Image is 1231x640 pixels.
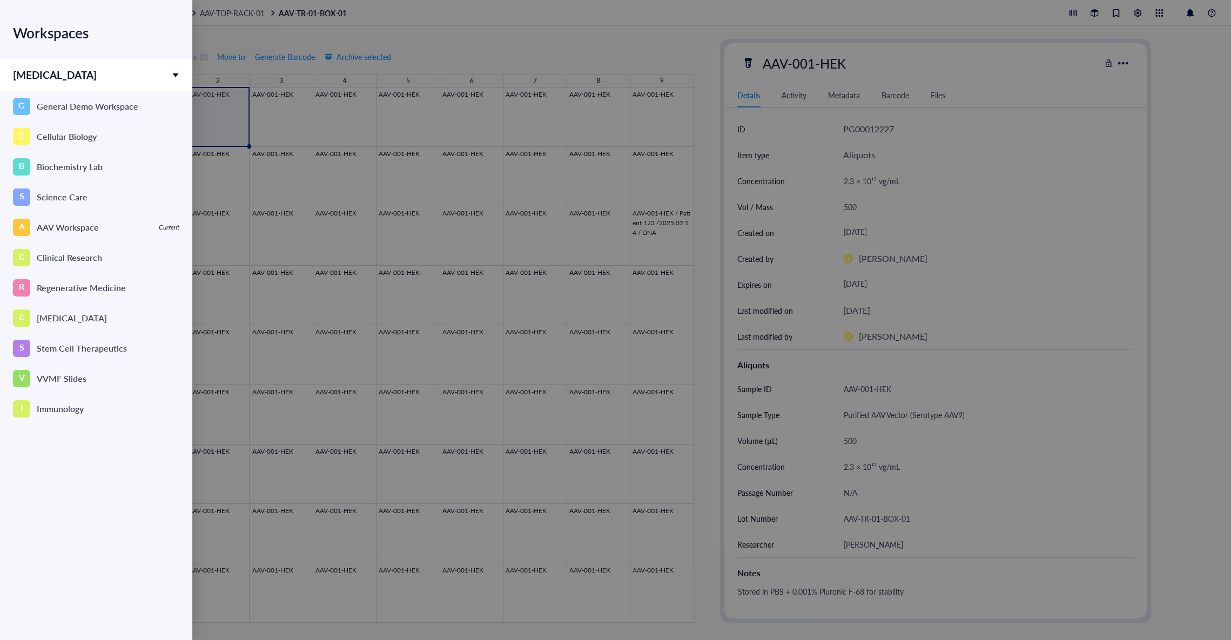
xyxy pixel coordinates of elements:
[21,401,23,414] span: I
[19,280,24,293] span: R
[37,401,84,416] div: Immunology
[37,341,127,356] div: Stem Cell Therapeutics
[37,99,138,114] div: General Demo Workspace
[13,68,97,82] span: [MEDICAL_DATA]
[37,280,126,295] div: Regenerative Medicine
[19,250,25,263] span: C
[37,190,88,205] div: Science Care
[19,340,24,354] span: S
[37,250,102,265] div: Clinical Research
[13,18,179,48] div: Workspaces
[37,371,86,386] div: VVMF Slides
[19,310,25,324] span: C
[37,159,103,174] div: Biochemistry Lab
[19,219,25,233] span: A
[159,223,179,232] div: Current
[37,311,107,326] div: [MEDICAL_DATA]
[19,159,25,172] span: B
[19,189,24,203] span: S
[37,220,99,235] div: AAV Workspace
[19,370,25,384] span: V
[18,98,25,112] span: G
[19,129,25,142] span: C
[37,129,97,144] div: Cellular Biology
